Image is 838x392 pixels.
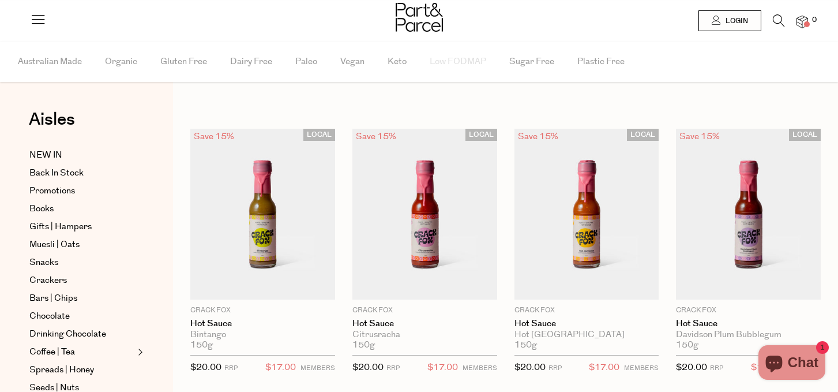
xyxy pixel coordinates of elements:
span: LOCAL [627,129,659,141]
span: Australian Made [18,42,82,82]
span: NEW IN [29,148,62,162]
small: MEMBERS [463,364,497,372]
a: Hot Sauce [514,319,659,329]
a: Spreads | Honey [29,363,134,377]
a: Books [29,202,134,216]
span: Low FODMAP [430,42,486,82]
a: Muesli | Oats [29,238,134,252]
span: Spreads | Honey [29,363,94,377]
span: Aisles [29,107,75,132]
span: 150g [352,340,375,350]
a: NEW IN [29,148,134,162]
a: Hot Sauce [676,319,821,329]
span: Back In Stock [29,166,84,180]
img: Part&Parcel [396,3,443,32]
p: Crack Fox [352,305,497,316]
span: $20.00 [514,361,546,374]
span: Plastic Free [577,42,625,82]
span: Sugar Free [509,42,554,82]
span: Snacks [29,256,58,270]
span: LOCAL [789,129,821,141]
a: Chocolate [29,309,134,323]
p: Crack Fox [676,305,821,316]
span: $20.00 [352,361,384,374]
span: Gluten Free [160,42,207,82]
span: Drinking Chocolate [29,327,106,341]
a: Login [698,10,761,31]
span: $17.00 [751,360,781,375]
span: $20.00 [676,361,707,374]
span: $17.00 [589,360,619,375]
span: Muesli | Oats [29,238,80,252]
small: MEMBERS [300,364,335,372]
span: 0 [809,15,820,25]
a: Hot Sauce [190,319,335,329]
a: Aisles [29,111,75,140]
p: Crack Fox [190,305,335,316]
span: Promotions [29,184,75,198]
a: Drinking Chocolate [29,327,134,341]
span: 150g [676,340,698,350]
span: Chocolate [29,309,70,323]
div: Save 15% [676,129,723,144]
a: 0 [796,16,808,28]
span: Books [29,202,54,216]
a: Gifts | Hampers [29,220,134,234]
span: 150g [190,340,213,350]
span: Gifts | Hampers [29,220,92,234]
span: LOCAL [465,129,497,141]
span: $17.00 [265,360,296,375]
img: Hot Sauce [352,129,497,300]
span: $20.00 [190,361,221,374]
span: Crackers [29,274,67,288]
div: Hot [GEOGRAPHIC_DATA] [514,330,659,340]
span: Keto [388,42,407,82]
a: Back In Stock [29,166,134,180]
span: Paleo [295,42,317,82]
img: Hot Sauce [190,129,335,300]
span: Organic [105,42,137,82]
span: 150g [514,340,537,350]
div: Citrusracha [352,330,497,340]
small: MEMBERS [624,364,659,372]
span: Vegan [340,42,364,82]
span: $17.00 [427,360,458,375]
small: RRP [386,364,400,372]
a: Crackers [29,274,134,288]
span: Login [723,16,748,26]
div: Save 15% [190,129,238,144]
button: Expand/Collapse Coffee | Tea [135,345,143,359]
img: Hot Sauce [514,129,659,300]
span: Coffee | Tea [29,345,75,359]
div: Save 15% [514,129,562,144]
img: Hot Sauce [676,129,821,300]
a: Snacks [29,256,134,270]
a: Promotions [29,184,134,198]
a: Hot Sauce [352,319,497,329]
a: Bars | Chips [29,292,134,305]
div: Bintango [190,330,335,340]
p: Crack Fox [514,305,659,316]
span: LOCAL [303,129,335,141]
div: Davidson Plum Bubblegum [676,330,821,340]
span: Dairy Free [230,42,272,82]
span: Bars | Chips [29,292,77,305]
small: RRP [224,364,238,372]
small: RRP [548,364,562,372]
inbox-online-store-chat: Shopify online store chat [755,345,829,383]
small: RRP [710,364,723,372]
a: Coffee | Tea [29,345,134,359]
div: Save 15% [352,129,400,144]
